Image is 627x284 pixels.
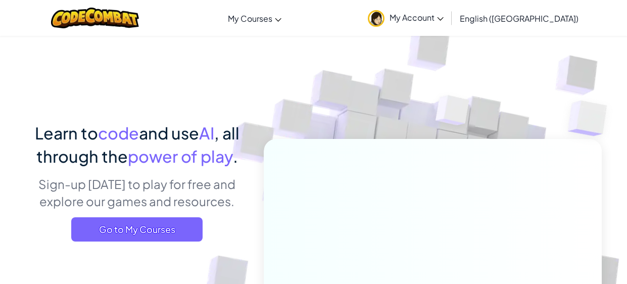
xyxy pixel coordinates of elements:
a: Go to My Courses [71,217,203,242]
p: Sign-up [DATE] to play for free and explore our games and resources. [26,175,249,210]
span: Learn to [35,123,98,143]
a: My Courses [223,5,286,32]
span: and use [139,123,199,143]
a: My Account [363,2,449,34]
span: code [98,123,139,143]
span: My Courses [228,13,272,24]
a: English ([GEOGRAPHIC_DATA]) [455,5,584,32]
img: avatar [368,10,384,27]
span: power of play [128,146,233,166]
span: AI [199,123,214,143]
img: CodeCombat logo [51,8,139,28]
span: . [233,146,238,166]
span: English ([GEOGRAPHIC_DATA]) [460,13,578,24]
img: Overlap cubes [416,75,489,151]
span: My Account [390,12,444,23]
